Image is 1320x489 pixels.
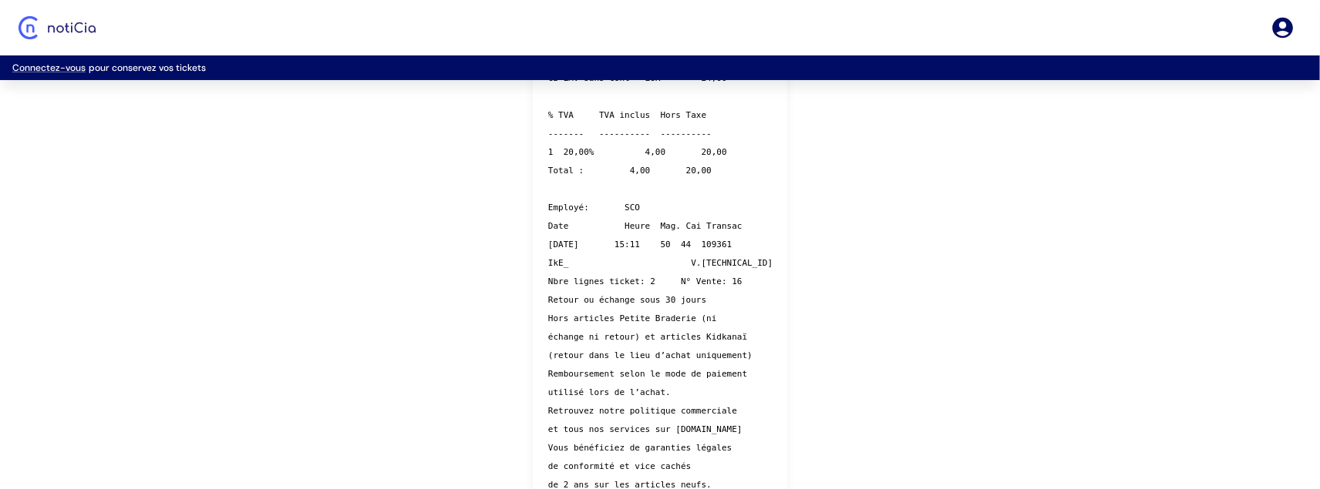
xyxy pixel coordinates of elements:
[12,62,86,74] a: Connectez-vous
[12,62,1308,74] p: pour conservez vos tickets
[19,16,96,39] img: Logo Noticia
[1271,15,1295,40] a: Se connecter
